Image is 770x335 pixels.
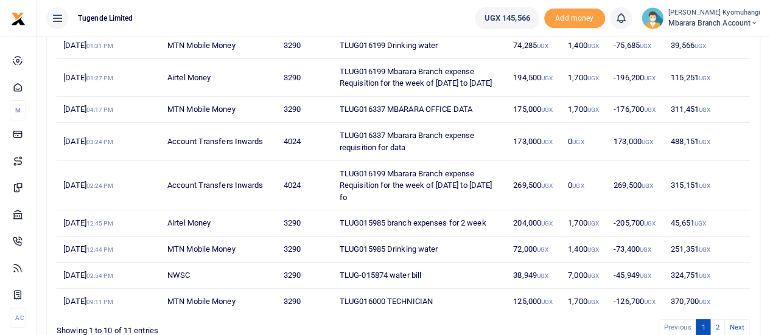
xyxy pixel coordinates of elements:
td: Account Transfers Inwards [161,161,277,210]
small: UGX [699,75,710,81]
small: UGX [699,182,710,189]
small: UGX [537,272,548,279]
small: UGX [699,246,710,253]
td: 72,000 [506,237,561,263]
td: 74,285 [506,33,561,59]
small: UGX [644,106,656,113]
td: 311,451 [664,97,750,123]
small: UGX [642,182,653,189]
td: 1,700 [561,210,607,237]
small: 09:11 PM [86,299,113,305]
td: Airtel Money [161,59,277,97]
td: NWSC [161,263,277,289]
td: [DATE] [57,161,161,210]
small: UGX [640,43,651,49]
a: logo-small logo-large logo-large [11,13,26,22]
small: 01:31 PM [86,43,113,49]
td: MTN Mobile Money [161,289,277,314]
small: UGX [572,139,584,145]
td: 7,000 [561,263,607,289]
td: TLUG016337 MBARARA OFFICE DATA [333,97,506,123]
td: 315,151 [664,161,750,210]
small: UGX [587,272,599,279]
td: MTN Mobile Money [161,97,277,123]
td: 194,500 [506,59,561,97]
td: 173,000 [506,123,561,161]
td: 3290 [277,289,333,314]
td: TLUG016000 TECHNICIAN [333,289,506,314]
td: 1,700 [561,97,607,123]
img: logo-small [11,12,26,26]
small: UGX [642,139,653,145]
small: UGX [699,299,710,305]
a: profile-user [PERSON_NAME] Kyomuhangi Mbarara Branch account [642,7,760,29]
td: 488,151 [664,123,750,161]
td: 3290 [277,59,333,97]
li: Toup your wallet [544,9,605,29]
small: UGX [699,272,710,279]
td: 269,500 [506,161,561,210]
td: 3290 [277,210,333,237]
td: MTN Mobile Money [161,33,277,59]
td: TLUG016199 Mbarara Branch expense Requisition for the week of [DATE] to [DATE] fo [333,161,506,210]
td: 115,251 [664,59,750,97]
td: -126,700 [607,289,664,314]
td: TLUG015985 branch expenses for 2 week [333,210,506,237]
small: UGX [644,220,656,227]
span: UGX 145,566 [484,12,530,24]
td: -75,685 [607,33,664,59]
small: UGX [699,106,710,113]
td: 45,651 [664,210,750,237]
td: 38,949 [506,263,561,289]
td: 1,400 [561,237,607,263]
td: -73,400 [607,237,664,263]
td: 1,700 [561,59,607,97]
small: UGX [541,106,553,113]
small: 03:24 PM [86,139,113,145]
td: TLUG016199 Mbarara Branch expense Requisition for the week of [DATE] to [DATE] [333,59,506,97]
a: UGX 145,566 [475,7,539,29]
td: 3290 [277,263,333,289]
td: TLUG-015874 water bill [333,263,506,289]
small: 01:27 PM [86,75,113,81]
small: UGX [644,75,656,81]
td: 125,000 [506,289,561,314]
td: [DATE] [57,59,161,97]
small: UGX [537,246,548,253]
span: Add money [544,9,605,29]
small: 04:17 PM [86,106,113,113]
small: 02:24 PM [86,182,113,189]
td: 0 [561,161,607,210]
td: [DATE] [57,123,161,161]
small: UGX [695,43,706,49]
small: UGX [541,139,553,145]
td: 251,351 [664,237,750,263]
td: 1,700 [561,289,607,314]
td: 3290 [277,97,333,123]
small: 12:45 PM [86,220,113,227]
td: 175,000 [506,97,561,123]
td: 39,566 [664,33,750,59]
td: 1,400 [561,33,607,59]
small: UGX [587,75,599,81]
td: [DATE] [57,97,161,123]
td: -205,700 [607,210,664,237]
small: UGX [587,220,599,227]
td: 4024 [277,161,333,210]
small: UGX [699,139,710,145]
a: Add money [544,13,605,22]
td: 324,751 [664,263,750,289]
td: 173,000 [607,123,664,161]
li: M [10,100,26,120]
small: UGX [695,220,706,227]
td: -176,700 [607,97,664,123]
td: 4024 [277,123,333,161]
li: Wallet ballance [470,7,544,29]
td: TLUG015985 Drinking water [333,237,506,263]
span: Tugende Limited [73,13,138,24]
td: [DATE] [57,33,161,59]
small: UGX [587,299,599,305]
td: 3290 [277,237,333,263]
small: UGX [541,299,553,305]
small: UGX [541,182,553,189]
